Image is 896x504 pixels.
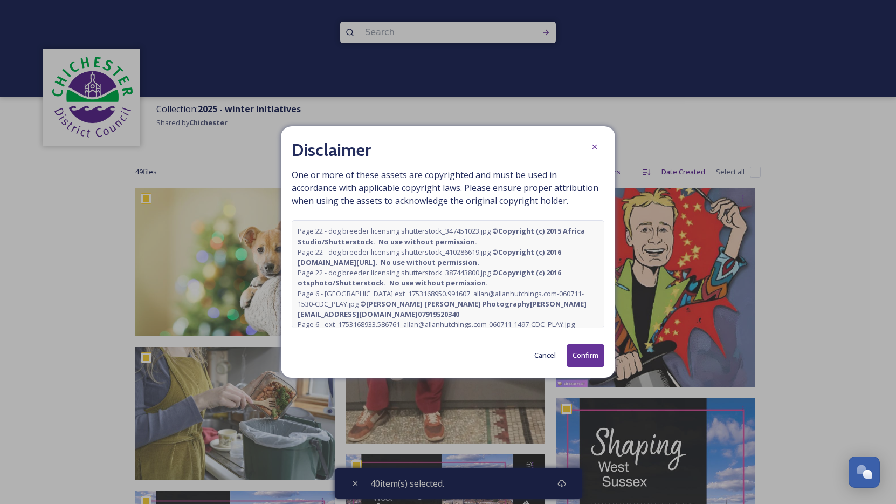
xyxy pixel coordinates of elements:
[298,226,587,246] strong: © Copyright (c) 2015 Africa Studio/Shutterstock. No use without permission.
[298,247,563,267] strong: © Copyright (c) 2016 [DOMAIN_NAME][URL]. No use without permission.
[298,289,598,320] span: Page 6 - [GEOGRAPHIC_DATA] ext_1753168950.991607_allan@allanhutchings.com-060711-1530-CDC_PLAY.jpg
[567,344,604,366] button: Confirm
[298,268,598,288] span: Page 22 - dog breeder licensing shutterstock_387443800.jpg
[298,247,598,268] span: Page 22 - dog breeder licensing shutterstock_410286619.jpg
[529,345,561,366] button: Cancel
[292,168,604,328] span: One or more of these assets are copyrighted and must be used in accordance with applicable copyri...
[298,299,587,319] strong: © [PERSON_NAME] [PERSON_NAME] Photography [PERSON_NAME][EMAIL_ADDRESS][DOMAIN_NAME] 07919520340
[849,457,880,488] button: Open Chat
[298,226,598,247] span: Page 22 - dog breeder licensing shutterstock_347451023.jpg
[298,319,598,351] span: Page 6 - ext_1753168933.586761_allan@allanhutchings.com-060711-1497-CDC_PLAY.jpg
[292,137,371,163] h2: Disclaimer
[298,268,563,288] strong: © Copyright (c) 2016 otsphoto/Shutterstock. No use without permission.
